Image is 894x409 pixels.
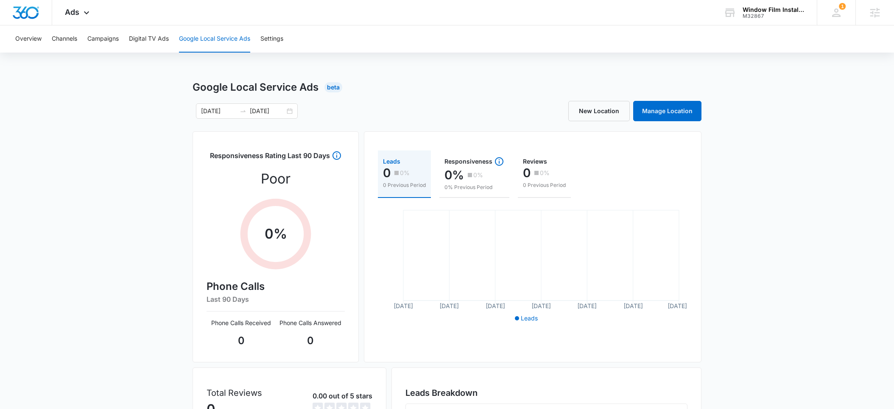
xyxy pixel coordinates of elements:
p: 0% [400,170,410,176]
p: Poor [261,169,291,189]
tspan: [DATE] [439,302,459,309]
button: Campaigns [87,25,119,53]
p: 0 % [265,224,287,244]
h3: Responsiveness Rating Last 90 Days [210,150,330,165]
h6: Last 90 Days [207,294,345,304]
p: Total Reviews [207,387,262,399]
div: Responsiveness [444,156,504,167]
div: Beta [324,82,342,92]
button: Channels [52,25,77,53]
input: End date [250,106,285,116]
p: 0.00 out of 5 stars [313,391,372,401]
p: 0 [207,333,276,348]
button: Digital TV Ads [129,25,169,53]
tspan: [DATE] [394,302,413,309]
p: 0 [276,333,345,348]
input: Start date [201,106,236,116]
a: Manage Location [633,101,701,121]
button: Settings [260,25,283,53]
tspan: [DATE] [486,302,505,309]
div: notifications count [839,3,846,10]
p: 0 Previous Period [383,181,426,189]
h3: Leads Breakdown [405,387,687,399]
p: 0 [383,166,391,180]
span: 1 [839,3,846,10]
tspan: [DATE] [577,302,597,309]
h1: Google Local Service Ads [193,80,318,95]
p: Phone Calls Received [207,318,276,327]
button: Overview [15,25,42,53]
tspan: [DATE] [623,302,643,309]
tspan: [DATE] [668,302,687,309]
h4: Phone Calls [207,279,345,294]
button: Google Local Service Ads [179,25,250,53]
p: 0% Previous Period [444,184,504,191]
p: 0% [540,170,550,176]
span: to [240,108,246,114]
tspan: [DATE] [531,302,551,309]
p: 0% [444,168,464,182]
p: Phone Calls Answered [276,318,345,327]
div: Leads [383,159,426,164]
div: Reviews [523,159,566,164]
span: Leads [521,314,538,322]
span: swap-right [240,108,246,114]
p: 0 [523,166,531,180]
div: account name [743,6,805,13]
div: account id [743,13,805,19]
a: New Location [568,101,630,121]
p: 0% [473,172,483,178]
p: 0 Previous Period [523,181,566,189]
span: Ads [65,8,79,17]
